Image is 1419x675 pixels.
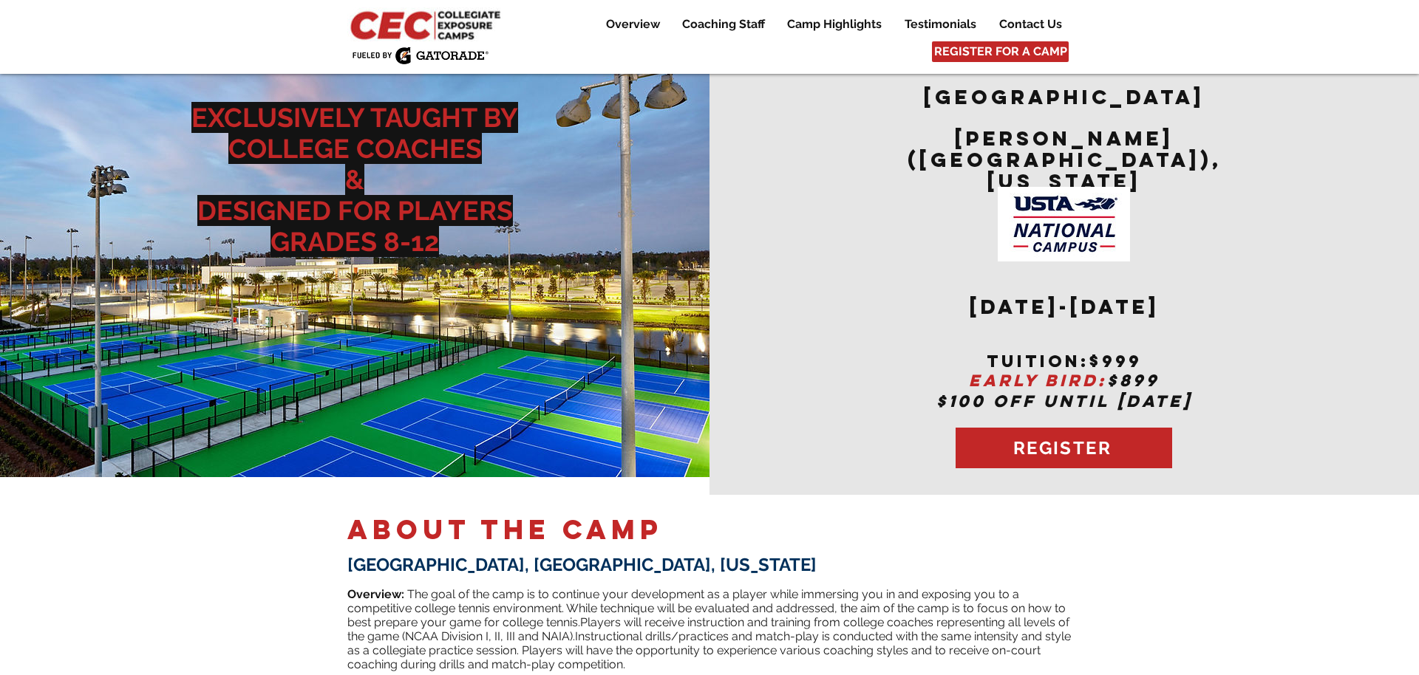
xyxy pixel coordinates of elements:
[347,587,404,601] span: Overview:
[347,629,1071,671] span: Instructional drills/practices and match-play is conducted with the same intensity and style as a...
[932,41,1069,62] a: REGISTER FOR A CAMP
[924,84,1205,109] span: [GEOGRAPHIC_DATA]
[352,47,489,64] img: Fueled by Gatorade.png
[347,587,1066,629] span: ​ The goal of the camp is to continue your development as a player while immersing you in and exp...
[191,102,518,164] span: EXCLUSIVELY TAUGHT BY COLLEGE COACHES
[347,615,1069,643] span: Players will receive instruction and training from college coaches representing all levels of the...
[934,44,1067,60] span: REGISTER FOR A CAMP
[776,16,893,33] a: Camp Highlights
[599,16,667,33] p: Overview
[671,16,775,33] a: Coaching Staff
[197,195,513,226] span: DESIGNED FOR PLAYERS
[1107,370,1160,391] span: $899
[988,16,1072,33] a: Contact Us
[956,428,1172,468] a: REGISTER
[345,164,364,195] span: &
[894,16,987,33] a: Testimonials
[897,16,984,33] p: Testimonials
[675,16,772,33] p: Coaching Staff
[908,147,1222,193] span: ([GEOGRAPHIC_DATA]), [US_STATE]
[992,16,1069,33] p: Contact Us
[347,7,507,41] img: CEC Logo Primary_edited.jpg
[1013,437,1112,459] span: REGISTER
[969,370,1107,391] span: EARLY BIRD:
[780,16,889,33] p: Camp Highlights
[970,294,1160,319] span: [DATE]-[DATE]
[936,391,1192,411] span: $100 OFF UNTIL [DATE]
[270,226,439,257] span: GRADES 8-12
[584,16,1072,33] nav: Site
[955,126,1174,151] span: [PERSON_NAME]
[998,187,1130,261] img: USTA Campus image_edited.jpg
[595,16,670,33] a: Overview
[347,554,817,575] span: [GEOGRAPHIC_DATA], [GEOGRAPHIC_DATA], [US_STATE]
[987,351,1142,371] span: tuition:$999
[347,513,663,546] span: ABOUT THE CAMP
